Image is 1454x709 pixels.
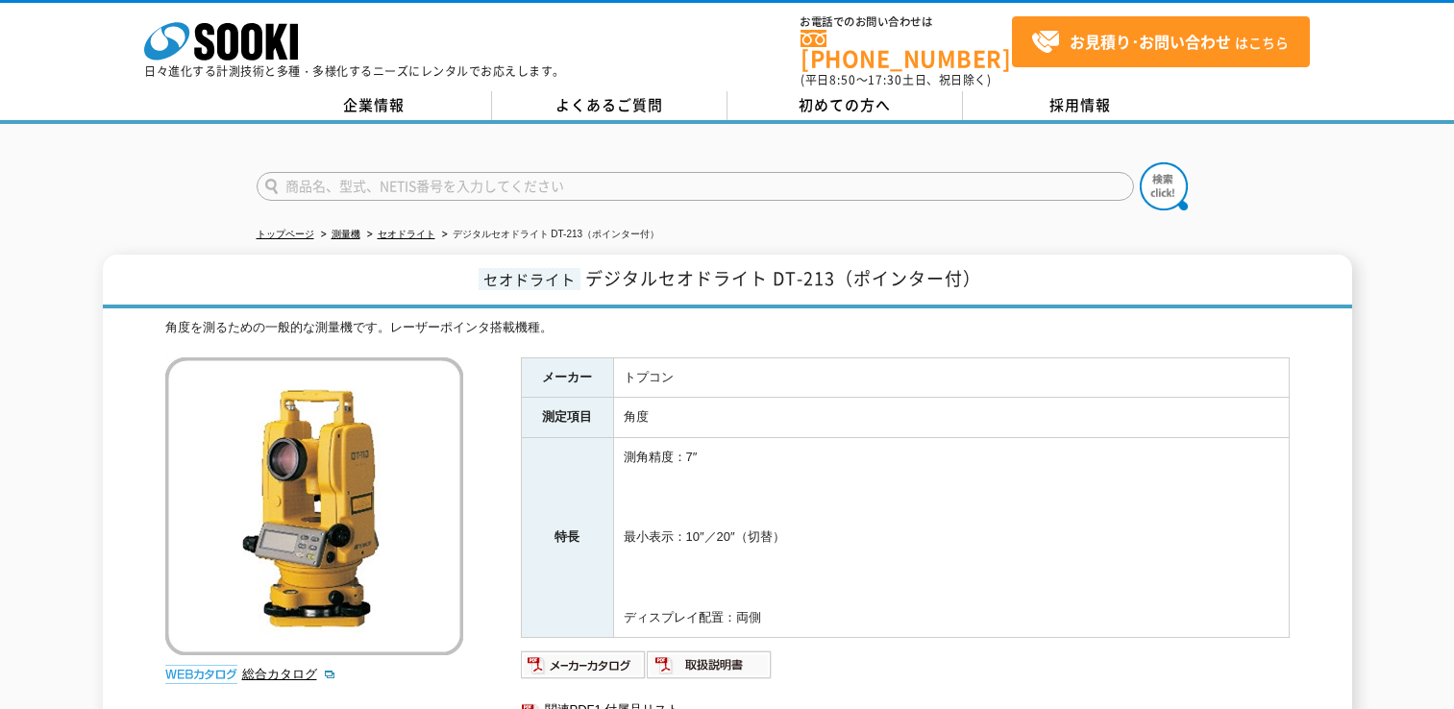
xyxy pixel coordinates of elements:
[332,229,360,239] a: 測量機
[1031,28,1289,57] span: はこちら
[801,30,1012,69] a: [PHONE_NUMBER]
[378,229,435,239] a: セオドライト
[1070,30,1231,53] strong: お見積り･お問い合わせ
[242,667,336,681] a: 総合カタログ
[521,357,613,398] th: メーカー
[521,649,647,680] img: メーカーカタログ
[613,438,1289,638] td: 測角精度：7″ 最小表示：10″／20″（切替） ディスプレイ配置：両側
[257,229,314,239] a: トップページ
[521,398,613,438] th: 測定項目
[257,91,492,120] a: 企業情報
[492,91,727,120] a: よくあるご質問
[829,71,856,88] span: 8:50
[801,16,1012,28] span: お電話でのお問い合わせは
[479,268,580,290] span: セオドライト
[801,71,991,88] span: (平日 ～ 土日、祝日除く)
[165,665,237,684] img: webカタログ
[438,225,660,245] li: デジタルセオドライト DT-213（ポインター付）
[1140,162,1188,210] img: btn_search.png
[521,663,647,677] a: メーカーカタログ
[613,357,1289,398] td: トプコン
[165,357,463,655] img: デジタルセオドライト DT-213（ポインター付）
[799,94,891,115] span: 初めての方へ
[647,663,773,677] a: 取扱説明書
[613,398,1289,438] td: 角度
[144,65,565,77] p: 日々進化する計測技術と多種・多様化するニーズにレンタルでお応えします。
[727,91,963,120] a: 初めての方へ
[165,318,1290,338] div: 角度を測るための一般的な測量機です。レーザーポインタ搭載機種。
[1012,16,1310,67] a: お見積り･お問い合わせはこちら
[868,71,902,88] span: 17:30
[585,265,981,291] span: デジタルセオドライト DT-213（ポインター付）
[521,438,613,638] th: 特長
[647,649,773,680] img: 取扱説明書
[963,91,1198,120] a: 採用情報
[257,172,1134,201] input: 商品名、型式、NETIS番号を入力してください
